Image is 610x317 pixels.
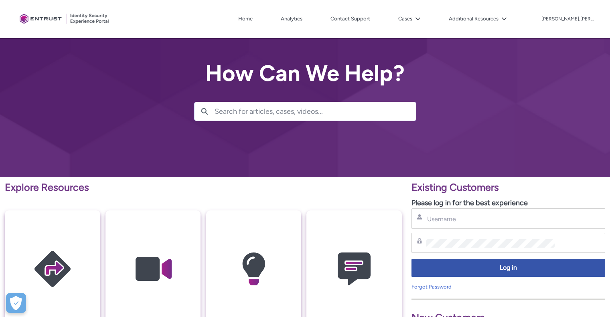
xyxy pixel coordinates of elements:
button: Cases [396,13,423,25]
h2: How Can We Help? [194,61,416,86]
span: Log in [417,263,600,273]
button: Search [195,102,215,121]
img: Getting Started [14,226,91,312]
img: Contact Support [316,226,392,312]
a: Home [236,13,255,25]
div: Cookie Preferences [6,293,26,313]
a: Contact Support [328,13,372,25]
img: Video Guides [115,226,191,312]
img: Knowledge Articles [215,226,292,312]
input: Username [426,215,555,223]
a: Analytics, opens in new tab [279,13,304,25]
p: Explore Resources [5,180,402,195]
a: Forgot Password [411,284,452,290]
button: Open Preferences [6,293,26,313]
p: Please log in for the best experience [411,198,605,208]
p: [PERSON_NAME].[PERSON_NAME] [541,16,594,22]
button: Additional Resources [447,13,509,25]
input: Search for articles, cases, videos... [215,102,416,121]
p: Existing Customers [411,180,605,195]
button: User Profile jonathan.moore [541,14,594,22]
button: Log in [411,259,605,277]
